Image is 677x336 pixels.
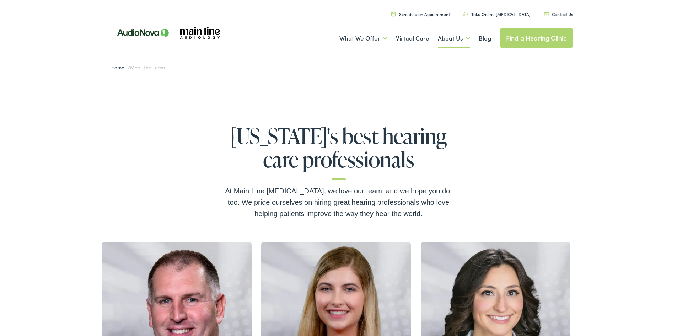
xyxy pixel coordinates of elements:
img: utility icon [544,12,549,16]
img: utility icon [463,12,468,16]
h1: [US_STATE]'s best hearing care professionals [225,124,452,180]
a: About Us [438,25,470,52]
a: Contact Us [544,11,573,17]
span: Meet the Team [130,64,165,71]
a: Take Online [MEDICAL_DATA] [463,11,531,17]
span: / [111,64,165,71]
a: Schedule an Appointment [391,11,450,17]
a: Find a Hearing Clinic [500,28,573,48]
a: What We Offer [339,25,387,52]
a: Home [111,64,128,71]
a: Virtual Care [396,25,429,52]
div: At Main Line [MEDICAL_DATA], we love our team, and we hope you do, too. We pride ourselves on hir... [225,185,452,219]
img: utility icon [391,12,396,16]
a: Blog [479,25,491,52]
